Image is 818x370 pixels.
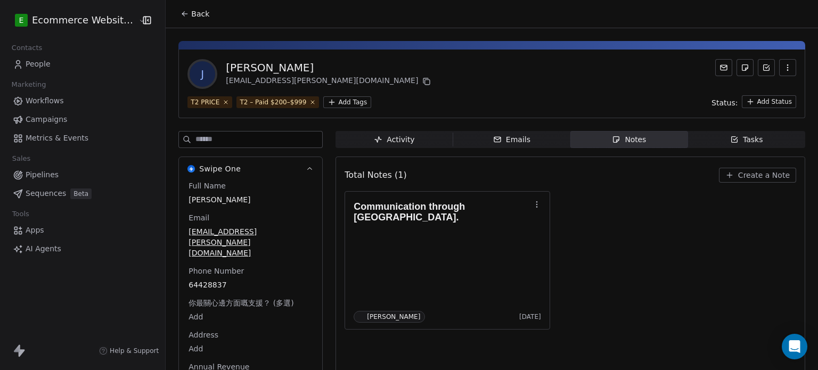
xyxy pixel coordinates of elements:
span: Help & Support [110,347,159,355]
span: Total Notes (1) [345,169,406,182]
span: Swipe One [199,163,241,174]
div: [PERSON_NAME] [226,60,433,75]
span: Pipelines [26,169,59,180]
span: [DATE] [519,313,541,321]
a: Metrics & Events [9,129,157,147]
a: AI Agents [9,240,157,258]
a: Help & Support [99,347,159,355]
span: Sales [7,151,35,167]
a: Apps [9,221,157,239]
span: Contacts [7,40,47,56]
span: Workflows [26,95,64,106]
div: [EMAIL_ADDRESS][PERSON_NAME][DOMAIN_NAME] [226,75,433,88]
span: 64428837 [189,279,313,290]
button: Back [174,4,216,23]
a: Campaigns [9,111,157,128]
span: [PERSON_NAME] [189,194,313,205]
button: Add Tags [323,96,371,108]
span: Add [189,343,313,354]
button: Swipe OneSwipe One [179,157,322,180]
button: EEcommerce Website Builder [13,11,131,29]
span: Status: [711,97,738,108]
span: J [190,61,215,87]
div: Open Intercom Messenger [782,334,807,359]
span: Tools [7,206,34,222]
span: E [19,15,24,26]
span: Full Name [186,180,228,191]
a: Workflows [9,92,157,110]
span: People [26,59,51,70]
span: AI Agents [26,243,61,254]
span: Email [186,212,211,223]
div: [PERSON_NAME] [367,313,420,320]
button: Create a Note [719,168,796,183]
div: T2 PRICE [191,97,219,107]
span: Beta [70,188,92,199]
div: Activity [374,134,414,145]
span: Phone Number [186,266,246,276]
a: People [9,55,157,73]
img: Swipe One [187,165,195,172]
span: Create a Note [738,170,790,180]
span: 你最關心邊方面嘅支援？ (多選) [186,298,296,308]
img: S [356,313,364,321]
div: T2 – Paid $200–$999 [240,97,306,107]
span: Ecommerce Website Builder [32,13,136,27]
a: Pipelines [9,166,157,184]
div: Emails [493,134,530,145]
span: Campaigns [26,114,67,125]
span: Metrics & Events [26,133,88,144]
span: Back [191,9,209,19]
span: Sequences [26,188,66,199]
span: Marketing [7,77,51,93]
span: Add [189,311,313,322]
span: [EMAIL_ADDRESS][PERSON_NAME][DOMAIN_NAME] [189,226,313,258]
span: Address [186,330,220,340]
a: SequencesBeta [9,185,157,202]
h1: Communication through [GEOGRAPHIC_DATA]. [354,201,530,223]
button: Add Status [742,95,796,108]
div: Tasks [730,134,763,145]
span: Apps [26,225,44,236]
